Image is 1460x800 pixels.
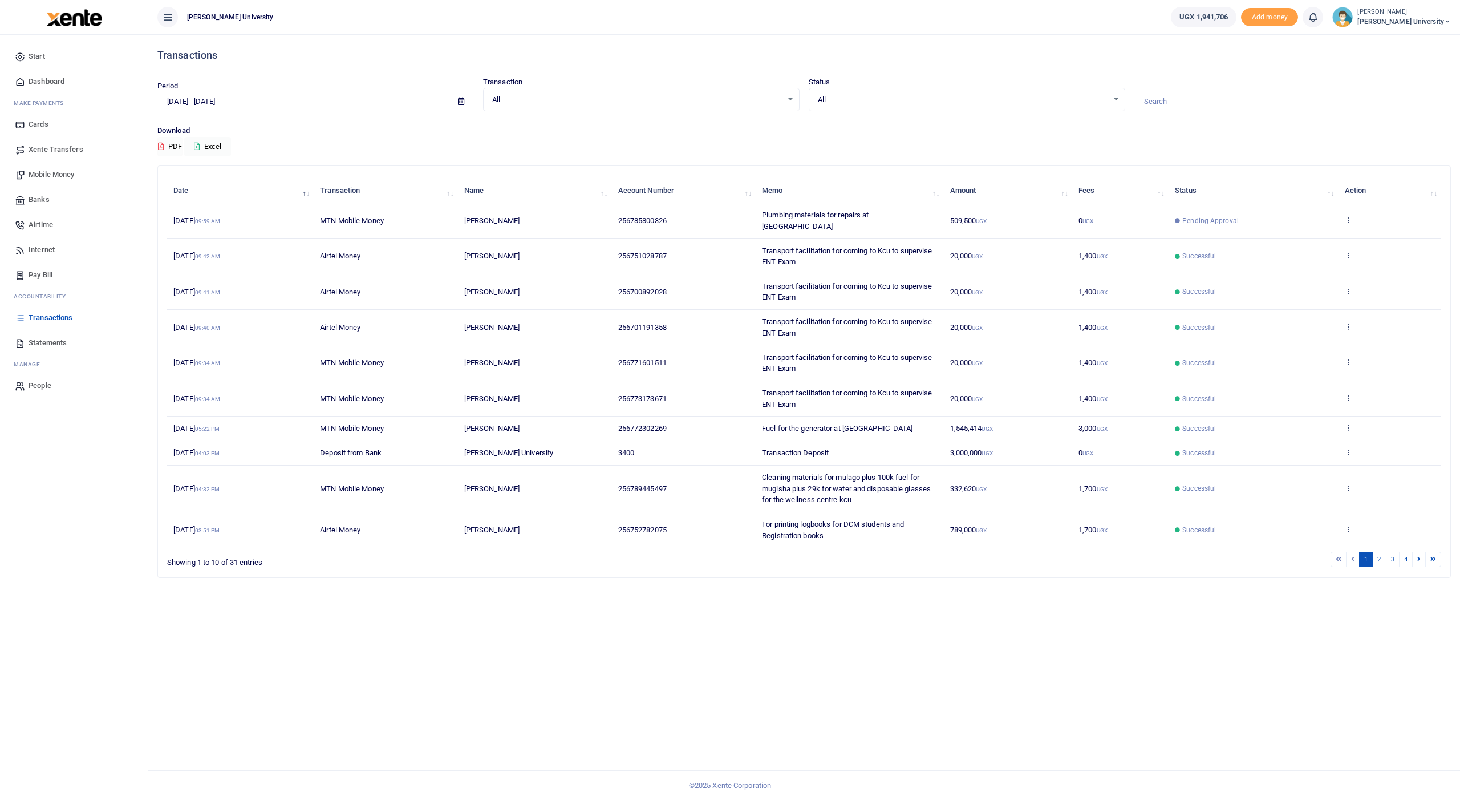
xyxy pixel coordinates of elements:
span: Successful [1182,322,1216,333]
span: 0 [1078,449,1093,457]
div: Showing 1 to 10 of 31 entries [167,551,693,568]
a: People [9,373,139,398]
img: logo-large [47,9,102,26]
span: [PERSON_NAME] [464,288,520,296]
small: 09:41 AM [195,289,221,296]
small: UGX [976,486,987,492]
span: 3,000,000 [950,449,993,457]
input: select period [157,92,449,111]
span: Mobile Money [29,169,74,180]
span: MTN Mobile Money [320,394,384,403]
span: 1,400 [1078,358,1108,367]
button: Excel [184,137,231,156]
span: [DATE] [173,216,220,225]
span: Transaction Deposit [762,449,829,457]
span: Airtel Money [320,288,360,296]
span: MTN Mobile Money [320,484,384,493]
span: Pending Approval [1182,216,1239,226]
span: [DATE] [173,424,220,433]
span: Transport facilitation for coming to Kcu to supervise ENT Exam [762,247,932,266]
span: [PERSON_NAME] [464,252,520,260]
small: UGX [982,450,992,456]
small: UGX [1097,253,1108,260]
span: MTN Mobile Money [320,424,384,433]
li: Ac [9,288,139,305]
span: 256772302269 [618,424,667,433]
a: Add money [1241,12,1298,21]
span: For printing logbooks for DCM students and Registration books [762,520,904,540]
th: Action: activate to sort column ascending [1339,179,1441,203]
small: UGX [1097,289,1108,296]
span: anage [19,361,40,367]
span: Airtime [29,219,53,231]
span: [PERSON_NAME] University [1357,17,1451,27]
small: 05:22 PM [195,426,220,432]
span: 256789445497 [618,484,667,493]
span: 1,400 [1078,323,1108,332]
a: Xente Transfers [9,137,139,162]
span: [PERSON_NAME] University [464,449,553,457]
a: Transactions [9,305,139,330]
small: 09:59 AM [195,218,221,224]
small: UGX [972,396,983,402]
span: Transport facilitation for coming to Kcu to supervise ENT Exam [762,282,932,302]
span: Successful [1182,358,1216,368]
th: Account Number: activate to sort column ascending [611,179,756,203]
span: 1,400 [1078,394,1108,403]
span: ake Payments [19,100,64,106]
span: [PERSON_NAME] [464,526,520,534]
span: [PERSON_NAME] [464,484,520,493]
span: Pay Bill [29,269,52,281]
span: Successful [1182,525,1216,535]
small: UGX [1097,527,1108,534]
a: Dashboard [9,69,139,94]
small: UGX [982,426,992,432]
span: 1,400 [1078,252,1108,260]
span: 256785800326 [618,216,667,225]
span: countability [22,293,66,300]
span: Dashboard [29,76,64,87]
th: Amount: activate to sort column ascending [943,179,1072,203]
small: 04:03 PM [195,450,220,456]
span: 256751028787 [618,252,667,260]
img: profile-user [1332,7,1353,27]
small: 09:34 AM [195,396,221,402]
span: MTN Mobile Money [320,358,384,367]
span: 0 [1078,216,1093,225]
span: 1,545,414 [950,424,993,433]
li: M [9,355,139,373]
small: 04:32 PM [195,486,220,492]
small: UGX [972,360,983,366]
a: 3 [1386,552,1400,567]
small: [PERSON_NAME] [1357,7,1451,17]
span: 1,700 [1078,484,1108,493]
a: Mobile Money [9,162,139,187]
span: 256701191358 [618,323,667,332]
span: Statements [29,337,67,349]
span: 332,620 [950,484,987,493]
a: 4 [1399,552,1413,567]
small: UGX [1082,450,1093,456]
span: Add money [1241,8,1298,27]
small: UGX [976,218,987,224]
span: Cards [29,119,48,130]
span: Airtel Money [320,323,360,332]
span: Transport facilitation for coming to Kcu to supervise ENT Exam [762,317,932,337]
th: Name: activate to sort column ascending [458,179,612,203]
p: Download [157,125,1451,137]
th: Date: activate to sort column descending [167,179,314,203]
small: 09:40 AM [195,325,221,331]
span: [PERSON_NAME] [464,216,520,225]
span: 20,000 [950,394,983,403]
span: Successful [1182,286,1216,297]
span: 20,000 [950,288,983,296]
span: 20,000 [950,252,983,260]
span: Transactions [29,312,72,324]
li: M [9,94,139,112]
a: logo-small logo-large logo-large [46,13,102,21]
span: Successful [1182,251,1216,261]
a: Internet [9,237,139,262]
th: Memo: activate to sort column ascending [756,179,943,203]
span: Successful [1182,423,1216,434]
span: [DATE] [173,252,220,260]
